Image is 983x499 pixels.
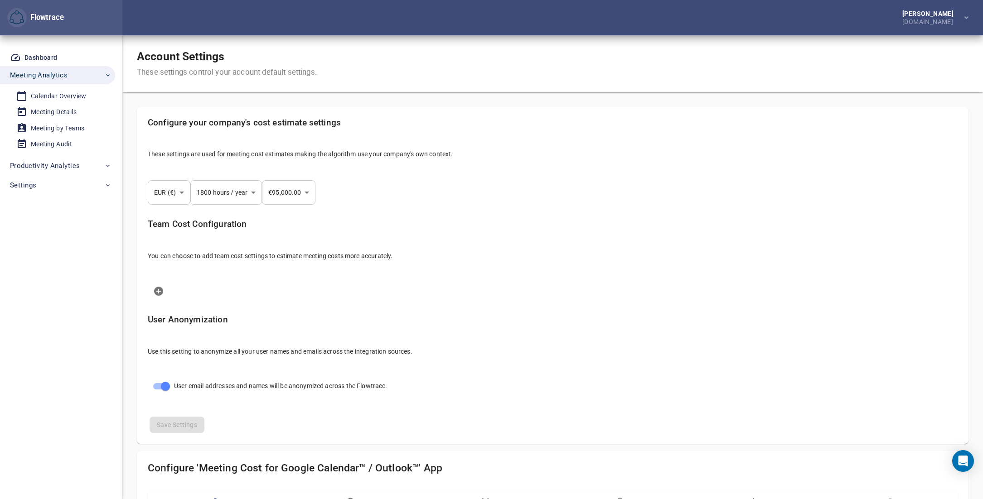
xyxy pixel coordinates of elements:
div: €95,000.00 [262,180,315,205]
div: Dashboard [24,52,58,63]
div: Meeting Details [31,106,77,118]
p: These settings are used for meeting cost estimates making the algorithm use your company's own co... [148,149,958,158]
p: Use this setting to anonymize all your user names and emails across the integration sources. [148,347,958,356]
div: Meeting Audit [31,139,72,150]
div: These settings control your account default settings. [137,67,317,78]
p: You can choose to add team cost settings to estimate meeting costs more accurately. [148,251,958,260]
button: Flowtrace [7,8,27,28]
div: [PERSON_NAME] [902,10,957,17]
h5: Team Cost Configuration [148,219,958,230]
span: Meeting Analytics [10,69,68,81]
h1: Account Settings [137,50,317,63]
div: Calendar Overview [31,91,87,102]
div: [DOMAIN_NAME] [902,17,957,25]
div: Flowtrace [7,8,64,28]
div: Flowtrace [27,12,64,23]
div: 1800 hours / year [190,180,262,205]
div: Meeting by Teams [31,123,84,134]
h5: Configure your company's cost estimate settings [148,118,958,128]
span: Productivity Analytics [10,160,80,172]
button: [PERSON_NAME][DOMAIN_NAME] [888,8,976,28]
div: This settings applies to all your meeting cost estimates in the Flowtrace platform. Example: In 2... [140,110,965,173]
h5: User Anonymization [148,315,958,325]
div: You can choose to anonymize your users emails and names from the Flowtrace users. This setting is... [140,307,965,370]
div: Open Intercom Messenger [952,450,974,472]
div: You can define here team average values to get more accurate estimates across your organization. ... [140,212,965,275]
div: User email addresses and names will be anonymized across the Flowtrace. [140,370,415,402]
div: EUR (€) [148,180,190,205]
h4: Configure 'Meeting Cost for Google Calendar™ / Outlook™' App [148,462,958,474]
button: Add new item [148,280,169,302]
span: Settings [10,179,36,191]
img: Flowtrace [10,10,24,25]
